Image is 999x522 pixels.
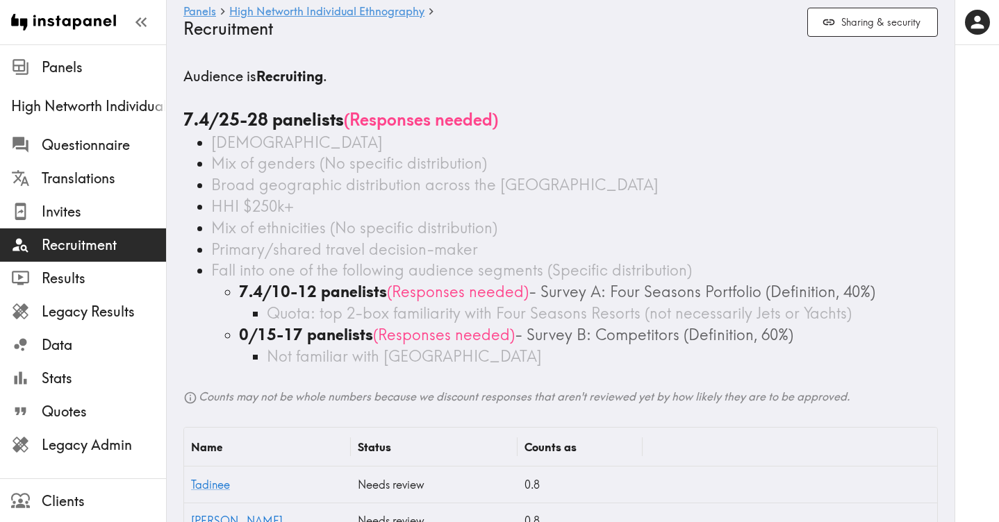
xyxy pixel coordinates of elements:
[211,153,487,173] span: Mix of genders (No specific distribution)
[191,440,222,454] div: Name
[42,435,166,455] span: Legacy Admin
[515,325,793,344] span: - Survey B: Competitors (Definition, 60%)
[183,109,344,130] b: 7.4/25-28 panelists
[239,325,373,344] b: 0/15-17 panelists
[211,133,383,152] span: [DEMOGRAPHIC_DATA]
[183,389,938,405] h6: Counts may not be whole numbers because we discount responses that aren't reviewed yet by how lik...
[42,402,166,421] span: Quotes
[42,302,166,321] span: Legacy Results
[42,135,166,155] span: Questionnaire
[42,58,166,77] span: Panels
[387,282,529,301] span: ( Responses needed )
[211,239,478,259] span: Primary/shared travel decision-maker
[229,6,424,19] a: High Networth Individual Ethnography
[807,8,938,37] button: Sharing & security
[42,235,166,255] span: Recruitment
[211,196,294,216] span: HHI $250k+
[11,96,166,116] span: High Networth Individual Ethnography
[344,109,498,130] span: ( Responses needed )
[239,282,387,301] b: 7.4/10-12 panelists
[211,175,659,194] span: Broad geographic distribution across the [GEOGRAPHIC_DATA]
[183,67,938,86] h5: Audience is .
[42,335,166,355] span: Data
[267,303,852,323] span: Quota: top 2-box familiarity with Four Seasons Resorts (not necessarily Jets or Yachts)
[42,169,166,188] span: Translations
[525,440,577,454] div: Counts as
[373,325,515,344] span: ( Responses needed )
[183,6,216,19] a: Panels
[183,19,796,39] h4: Recruitment
[42,269,166,288] span: Results
[529,282,875,301] span: - Survey A: Four Seasons Portfolio (Definition, 40%)
[256,67,323,85] b: Recruiting
[267,346,542,366] span: Not familiar with [GEOGRAPHIC_DATA]
[358,440,391,454] div: Status
[191,478,230,491] a: Tadinee
[42,202,166,221] span: Invites
[211,218,497,237] span: Mix of ethnicities (No specific distribution)
[42,491,166,511] span: Clients
[211,260,692,280] span: Fall into one of the following audience segments (Specific distribution)
[518,466,643,503] div: 0.8
[351,466,518,503] div: Needs review
[42,369,166,388] span: Stats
